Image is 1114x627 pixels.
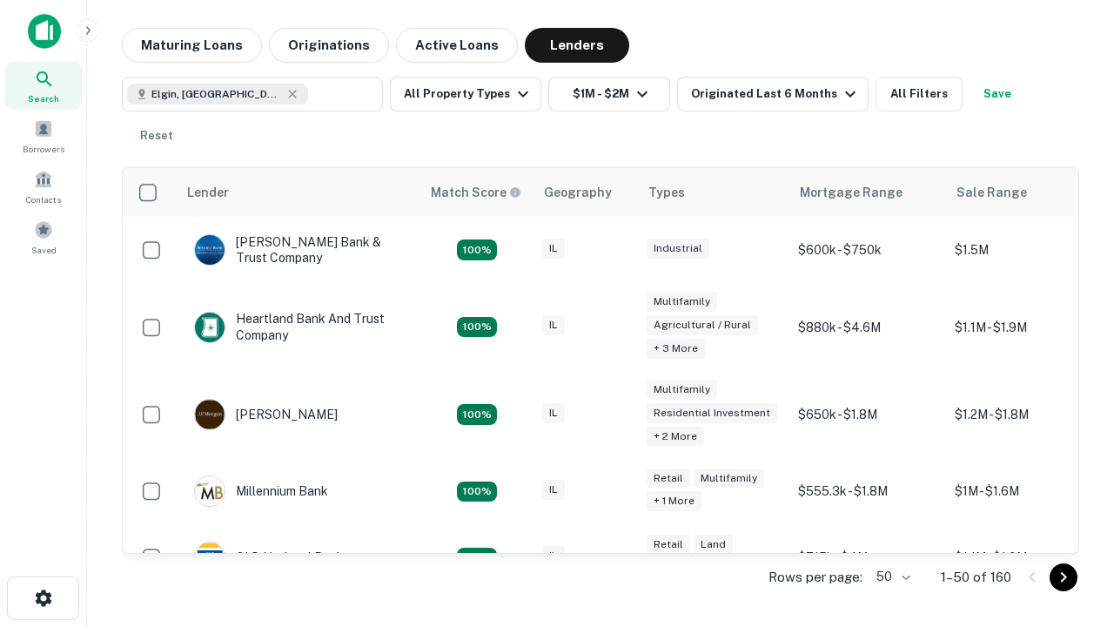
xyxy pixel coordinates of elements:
[457,482,497,502] div: Matching Properties: 16, hasApolloMatch: undefined
[457,239,497,260] div: Matching Properties: 28, hasApolloMatch: undefined
[548,77,670,111] button: $1M - $2M
[638,168,789,217] th: Types
[956,182,1027,203] div: Sale Range
[647,491,701,511] div: + 1 more
[534,168,638,217] th: Geography
[177,168,420,217] th: Lender
[789,458,946,524] td: $555.3k - $1.8M
[269,28,389,63] button: Originations
[800,182,903,203] div: Mortgage Range
[647,380,717,400] div: Multifamily
[542,239,565,259] div: IL
[946,168,1103,217] th: Sale Range
[194,234,403,266] div: [PERSON_NAME] Bank & Trust Company
[789,217,946,283] td: $600k - $750k
[194,311,403,342] div: Heartland Bank And Trust Company
[946,217,1103,283] td: $1.5M
[694,469,764,489] div: Multifamily
[789,283,946,371] td: $880k - $4.6M
[542,480,565,500] div: IL
[195,543,225,572] img: picture
[151,86,282,102] span: Elgin, [GEOGRAPHIC_DATA], [GEOGRAPHIC_DATA]
[28,14,61,49] img: capitalize-icon.png
[390,77,541,111] button: All Property Types
[194,542,344,573] div: OLD National Bank
[122,28,262,63] button: Maturing Loans
[195,313,225,342] img: picture
[195,400,225,429] img: picture
[525,28,629,63] button: Lenders
[431,183,518,202] h6: Match Score
[647,403,777,423] div: Residential Investment
[647,427,704,447] div: + 2 more
[544,182,612,203] div: Geography
[129,118,185,153] button: Reset
[876,77,963,111] button: All Filters
[647,292,717,312] div: Multifamily
[1050,563,1077,591] button: Go to next page
[420,168,534,217] th: Capitalize uses an advanced AI algorithm to match your search with the best lender. The match sco...
[789,168,946,217] th: Mortgage Range
[431,183,521,202] div: Capitalize uses an advanced AI algorithm to match your search with the best lender. The match sco...
[457,317,497,338] div: Matching Properties: 20, hasApolloMatch: undefined
[946,524,1103,590] td: $1.1M - $1.9M
[694,535,733,555] div: Land
[187,182,229,203] div: Lender
[647,469,690,489] div: Retail
[946,458,1103,524] td: $1M - $1.6M
[396,28,518,63] button: Active Loans
[23,142,64,156] span: Borrowers
[5,213,82,260] a: Saved
[457,404,497,425] div: Matching Properties: 24, hasApolloMatch: undefined
[542,546,565,566] div: IL
[542,315,565,335] div: IL
[195,476,225,506] img: picture
[869,564,913,590] div: 50
[647,315,758,335] div: Agricultural / Rural
[647,339,705,359] div: + 3 more
[941,567,1011,588] p: 1–50 of 160
[691,84,861,104] div: Originated Last 6 Months
[1027,432,1114,516] iframe: Chat Widget
[648,182,685,203] div: Types
[970,77,1025,111] button: Save your search to get updates of matches that match your search criteria.
[28,91,59,105] span: Search
[5,62,82,109] a: Search
[647,535,690,555] div: Retail
[5,163,82,210] a: Contacts
[194,475,328,507] div: Millennium Bank
[677,77,869,111] button: Originated Last 6 Months
[195,235,225,265] img: picture
[647,239,709,259] div: Industrial
[5,112,82,159] a: Borrowers
[542,403,565,423] div: IL
[26,192,61,206] span: Contacts
[789,371,946,459] td: $650k - $1.8M
[31,243,57,257] span: Saved
[789,524,946,590] td: $715k - $4M
[946,371,1103,459] td: $1.2M - $1.8M
[457,548,497,569] div: Matching Properties: 22, hasApolloMatch: undefined
[946,283,1103,371] td: $1.1M - $1.9M
[768,567,862,588] p: Rows per page:
[194,399,338,430] div: [PERSON_NAME]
